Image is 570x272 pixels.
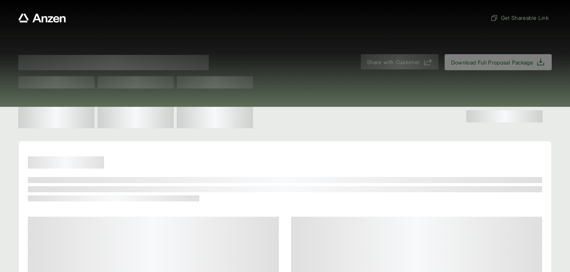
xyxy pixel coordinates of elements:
[490,14,549,22] span: Get Shareable Link
[18,76,94,89] span: Test
[98,76,174,89] span: Test
[367,58,420,66] span: Share with Customer
[18,55,209,70] span: Proposal for
[487,11,552,25] button: Get Shareable Link
[18,13,66,23] a: Anzen website
[177,76,253,89] span: Test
